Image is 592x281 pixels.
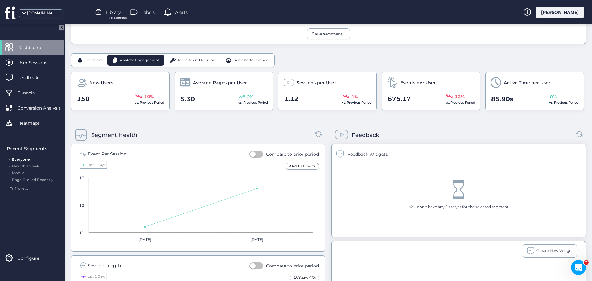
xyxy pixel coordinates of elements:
[193,79,247,86] span: Average Pages per User
[18,105,70,111] span: Conversion Analysis
[352,131,379,139] div: Feedback
[141,9,155,16] span: Labels
[18,120,49,126] span: Heatmaps
[246,93,253,100] span: 6%
[286,163,319,170] div: AVG
[89,79,113,86] span: New Users
[550,93,557,100] span: 0%
[109,16,127,20] span: For Segments
[88,151,126,157] div: Event Per Session
[18,74,47,81] span: Feedback
[9,176,10,182] span: .
[175,9,188,16] span: Alerts
[400,79,436,86] span: Events per User
[238,101,268,105] span: vs. Previous Period
[251,237,264,242] text: [DATE]
[180,94,195,104] span: 5.30
[15,186,28,192] span: More ...
[91,131,137,139] div: Segment Health
[351,93,358,100] span: 4%
[106,9,121,16] span: Library
[9,169,10,175] span: .
[9,163,10,168] span: .
[536,248,573,254] span: Create New Widget
[491,94,513,104] span: 85.90s
[12,164,39,168] span: New this week
[12,171,24,175] span: Mobile
[120,57,159,63] span: Analyze Engagement
[549,101,579,105] span: vs. Previous Period
[297,79,336,86] span: Sessions per User
[312,31,345,37] div: Save segment...
[302,275,316,280] span: 4m 53s
[12,157,30,162] span: Everyone
[455,93,465,100] span: 12%
[144,93,154,100] span: 10%
[77,94,90,104] span: 150
[178,57,216,63] span: Identify and Resolve
[87,163,105,167] text: Last 1 Days
[138,237,151,242] text: [DATE]
[84,57,102,63] span: Overview
[88,262,121,269] div: Session Length
[18,59,56,66] span: User Sessions
[571,260,586,275] iframe: Intercom live chat
[284,94,298,104] span: 1.12
[12,177,53,182] span: Rage Clicked Recently
[446,101,475,105] span: vs. Previous Period
[135,101,164,105] span: vs. Previous Period
[233,57,268,63] span: Track Performance
[79,230,84,235] text: 11
[388,94,411,104] span: 675.17
[536,7,584,18] div: [PERSON_NAME]
[342,101,372,105] span: vs. Previous Period
[347,151,388,158] div: Feedback Widgets
[18,44,51,51] span: Dashboard
[7,145,61,152] div: Recent Segments
[584,260,589,265] span: 2
[504,79,550,86] span: Active Time per User
[409,204,508,210] div: You don’t have any Data yet for the selected segment
[266,151,319,158] div: Compare to prior period
[9,156,10,162] span: .
[18,89,44,96] span: Funnels
[297,164,316,168] span: 12 Events
[87,275,105,279] text: Last 1 Days
[18,255,48,262] span: Configure
[266,262,319,269] div: Compare to prior period
[79,176,84,180] text: 13
[79,203,84,208] text: 12
[27,10,58,16] div: [DOMAIN_NAME]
